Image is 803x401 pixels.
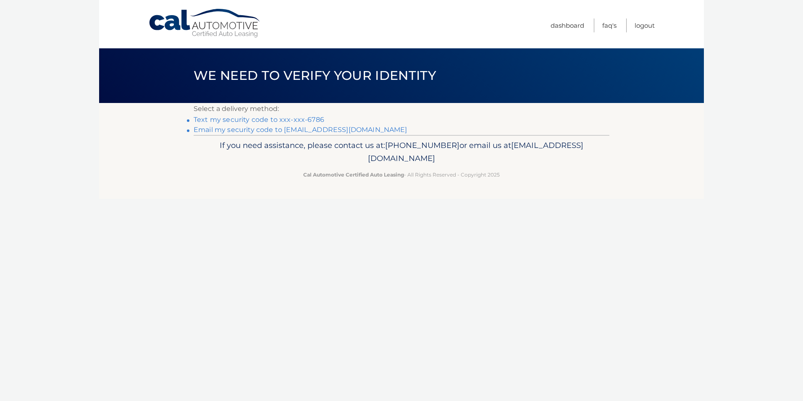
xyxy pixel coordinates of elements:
[194,68,436,83] span: We need to verify your identity
[194,126,407,134] a: Email my security code to [EMAIL_ADDRESS][DOMAIN_NAME]
[385,140,459,150] span: [PHONE_NUMBER]
[602,18,617,32] a: FAQ's
[199,170,604,179] p: - All Rights Reserved - Copyright 2025
[148,8,262,38] a: Cal Automotive
[199,139,604,166] p: If you need assistance, please contact us at: or email us at
[635,18,655,32] a: Logout
[194,116,324,124] a: Text my security code to xxx-xxx-6786
[194,103,609,115] p: Select a delivery method:
[303,171,404,178] strong: Cal Automotive Certified Auto Leasing
[551,18,584,32] a: Dashboard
